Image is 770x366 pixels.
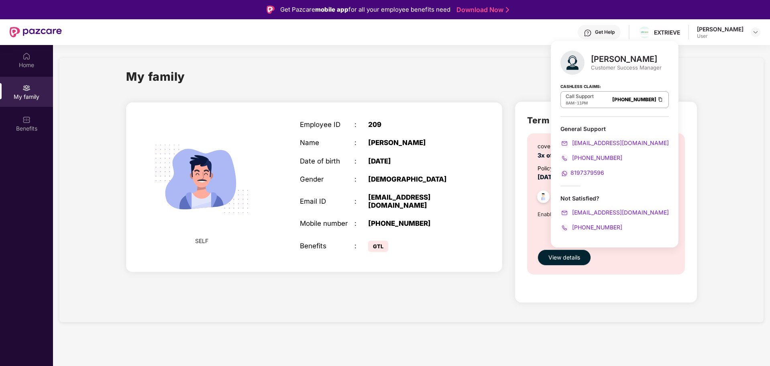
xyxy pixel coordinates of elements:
[368,139,464,147] div: [PERSON_NAME]
[10,27,62,37] img: New Pazcare Logo
[368,157,464,165] div: [DATE]
[566,100,574,105] span: 8AM
[538,210,618,218] span: Enabled for 1 family member
[560,194,669,232] div: Not Satisfied?
[538,164,571,173] div: Policy issued
[368,121,464,129] div: 209
[697,33,744,39] div: User
[538,249,591,266] button: View details
[560,224,568,232] img: svg+xml;base64,PHN2ZyB4bWxucz0iaHR0cDovL3d3dy53My5vcmcvMjAwMC9zdmciIHdpZHRoPSIyMCIgaGVpZ2h0PSIyMC...
[697,25,744,33] div: [PERSON_NAME]
[560,82,601,90] strong: Cashless Claims:
[354,157,368,165] div: :
[506,6,509,14] img: Stroke
[300,157,354,165] div: Date of birth
[566,93,594,100] p: Call Support
[368,241,388,252] span: GTL
[560,194,669,202] div: Not Satisfied?
[538,174,558,181] span: [DATE]
[22,84,31,92] img: svg+xml;base64,PHN2ZyB3aWR0aD0iMjAiIGhlaWdodD0iMjAiIHZpZXdCb3g9IjAgMCAyMCAyMCIgZmlsbD0ibm9uZSIgeG...
[560,170,568,178] img: svg+xml;base64,PHN2ZyB4bWxucz0iaHR0cDovL3d3dy53My5vcmcvMjAwMC9zdmciIHdpZHRoPSIyMCIgaGVpZ2h0PSIyMC...
[570,139,669,146] span: [EMAIL_ADDRESS][DOMAIN_NAME]
[570,209,669,216] span: [EMAIL_ADDRESS][DOMAIN_NAME]
[538,142,576,151] div: cover
[300,121,354,129] div: Employee ID
[654,29,680,36] div: EXTRIEVE
[280,5,450,14] div: Get Pazcare for all your employee benefits need
[354,139,368,147] div: :
[354,175,368,183] div: :
[591,54,662,64] div: [PERSON_NAME]
[354,242,368,250] div: :
[354,121,368,129] div: :
[126,67,185,86] h1: My family
[570,224,622,231] span: [PHONE_NUMBER]
[300,242,354,250] div: Benefits
[195,237,208,245] span: SELF
[560,51,585,75] img: svg+xml;base64,PHN2ZyB4bWxucz0iaHR0cDovL3d3dy53My5vcmcvMjAwMC9zdmciIHhtbG5zOnhsaW5rPSJodHRwOi8vd3...
[300,219,354,227] div: Mobile number
[354,197,368,205] div: :
[456,6,507,14] a: Download Now
[560,139,568,147] img: svg+xml;base64,PHN2ZyB4bWxucz0iaHR0cDovL3d3dy53My5vcmcvMjAwMC9zdmciIHdpZHRoPSIyMCIgaGVpZ2h0PSIyMC...
[560,209,669,216] a: [EMAIL_ADDRESS][DOMAIN_NAME]
[22,116,31,124] img: svg+xml;base64,PHN2ZyBpZD0iQmVuZWZpdHMiIHhtbG5zPSJodHRwOi8vd3d3LnczLm9yZy8yMDAwL3N2ZyIgd2lkdGg9Ij...
[315,6,348,13] strong: mobile app
[577,100,588,105] span: 11PM
[534,188,553,208] img: svg+xml;base64,PHN2ZyB4bWxucz0iaHR0cDovL3d3dy53My5vcmcvMjAwMC9zdmciIHdpZHRoPSI0OC45NDMiIGhlaWdodD...
[22,52,31,60] img: svg+xml;base64,PHN2ZyBpZD0iSG9tZSIgeG1sbnM9Imh0dHA6Ly93d3cudzMub3JnLzIwMDAvc3ZnIiB3aWR0aD0iMjAiIG...
[560,125,669,133] div: General Support
[566,100,594,106] div: -
[584,29,592,37] img: svg+xml;base64,PHN2ZyBpZD0iSGVscC0zMngzMiIgeG1sbnM9Imh0dHA6Ly93d3cudzMub3JnLzIwMDAvc3ZnIiB3aWR0aD...
[354,219,368,227] div: :
[612,96,656,102] a: [PHONE_NUMBER]
[560,209,568,217] img: svg+xml;base64,PHN2ZyB4bWxucz0iaHR0cDovL3d3dy53My5vcmcvMjAwMC9zdmciIHdpZHRoPSIyMCIgaGVpZ2h0PSIyMC...
[560,139,669,146] a: [EMAIL_ADDRESS][DOMAIN_NAME]
[548,253,580,262] span: View details
[527,114,685,127] h2: Term Life Cover
[300,175,354,183] div: Gender
[300,197,354,205] div: Email ID
[657,96,664,103] img: Clipboard Icon
[639,29,650,36] img: download%20(1).png
[368,175,464,183] div: [DEMOGRAPHIC_DATA]
[538,152,576,159] span: 3x of CTC
[560,125,669,178] div: General Support
[560,154,622,161] a: [PHONE_NUMBER]
[300,139,354,147] div: Name
[560,224,622,231] a: [PHONE_NUMBER]
[595,29,615,35] div: Get Help
[560,169,604,176] a: 8197379596
[368,193,464,209] div: [EMAIL_ADDRESS][DOMAIN_NAME]
[267,6,275,14] img: Logo
[368,219,464,227] div: [PHONE_NUMBER]
[144,121,259,237] img: svg+xml;base64,PHN2ZyB4bWxucz0iaHR0cDovL3d3dy53My5vcmcvMjAwMC9zdmciIHdpZHRoPSIyMjQiIGhlaWdodD0iMT...
[560,154,568,162] img: svg+xml;base64,PHN2ZyB4bWxucz0iaHR0cDovL3d3dy53My5vcmcvMjAwMC9zdmciIHdpZHRoPSIyMCIgaGVpZ2h0PSIyMC...
[570,154,622,161] span: [PHONE_NUMBER]
[591,64,662,71] div: Customer Success Manager
[570,169,604,176] span: 8197379596
[752,29,759,35] img: svg+xml;base64,PHN2ZyBpZD0iRHJvcGRvd24tMzJ4MzIiIHhtbG5zPSJodHRwOi8vd3d3LnczLm9yZy8yMDAwL3N2ZyIgd2...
